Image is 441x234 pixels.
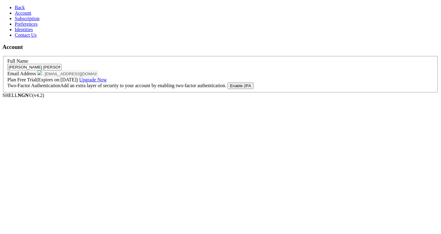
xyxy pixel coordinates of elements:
span: Free Trial (Expires on: [DATE] ) [17,77,107,82]
a: Contact Us [15,32,37,38]
input: Full Name [7,64,62,70]
img: google-icon.svg [37,70,42,75]
a: Account [15,10,31,16]
span: Add an extra layer of security to your account by enabling two-factor authentication. [60,83,226,88]
label: Full Name [7,58,28,64]
a: Preferences [15,21,38,27]
a: Upgrade Now [79,77,107,82]
label: Plan [7,77,107,82]
b: NGN [18,93,29,98]
a: Identities [15,27,33,32]
button: Enable 2FA [228,83,254,89]
a: Subscription [15,16,40,21]
a: Back [15,5,25,10]
label: Email Address [7,71,43,76]
span: SHELL © [2,93,44,98]
span: 4.2.0 [32,93,44,98]
h3: Account [2,44,439,50]
label: Two-Factor Authentication [7,83,228,88]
